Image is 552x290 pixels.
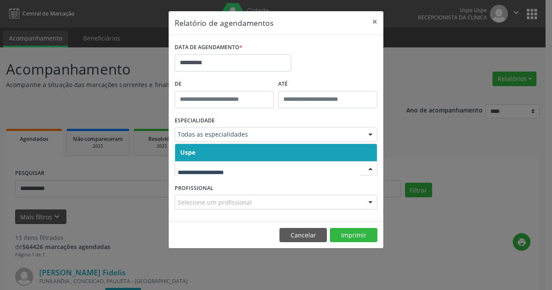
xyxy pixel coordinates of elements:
h5: Relatório de agendamentos [175,17,273,28]
label: De [175,78,274,91]
span: Selecione um profissional [178,198,252,207]
button: Close [366,11,383,32]
label: ESPECIALIDADE [175,114,215,128]
span: Uspe [180,148,195,156]
button: Cancelar [279,228,327,243]
button: Imprimir [330,228,377,243]
span: Todas as especialidades [178,130,360,139]
label: DATA DE AGENDAMENTO [175,41,242,54]
label: ATÉ [278,78,377,91]
label: PROFISSIONAL [175,181,213,195]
